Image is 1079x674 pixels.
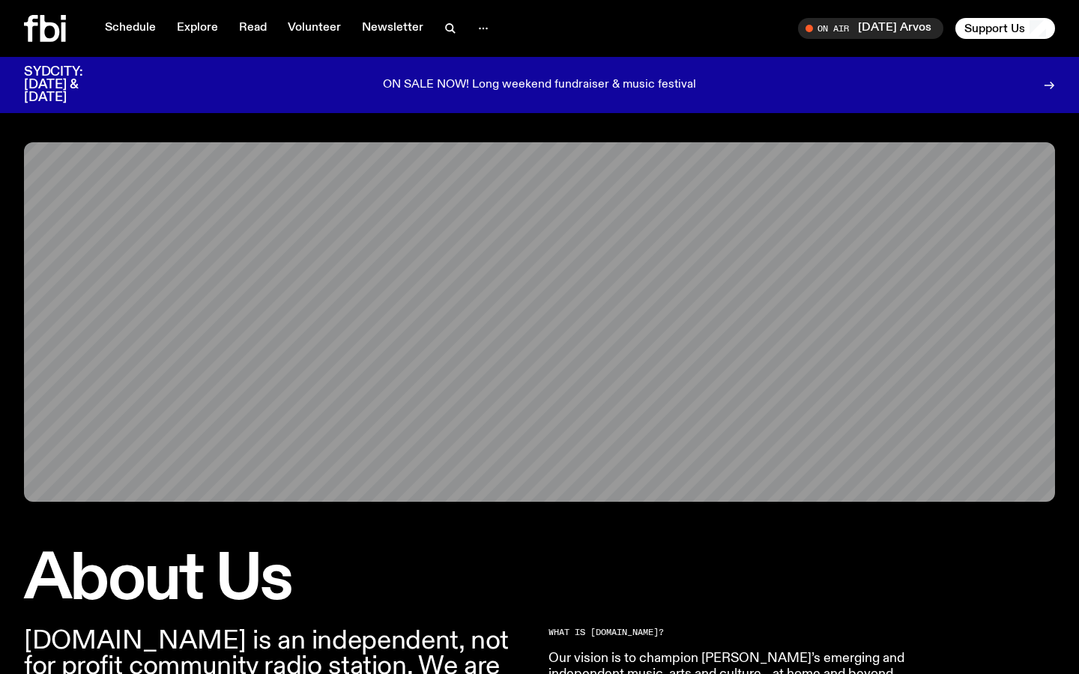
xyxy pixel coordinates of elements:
a: Schedule [96,18,165,39]
button: On Air[DATE] Arvos [798,18,943,39]
a: Explore [168,18,227,39]
h3: SYDCITY: [DATE] & [DATE] [24,66,120,104]
h1: About Us [24,550,531,610]
p: ON SALE NOW! Long weekend fundraiser & music festival [383,79,696,92]
button: Support Us [955,18,1055,39]
a: Newsletter [353,18,432,39]
a: Volunteer [279,18,350,39]
h2: What is [DOMAIN_NAME]? [548,628,980,637]
span: Support Us [964,22,1025,35]
a: Read [230,18,276,39]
